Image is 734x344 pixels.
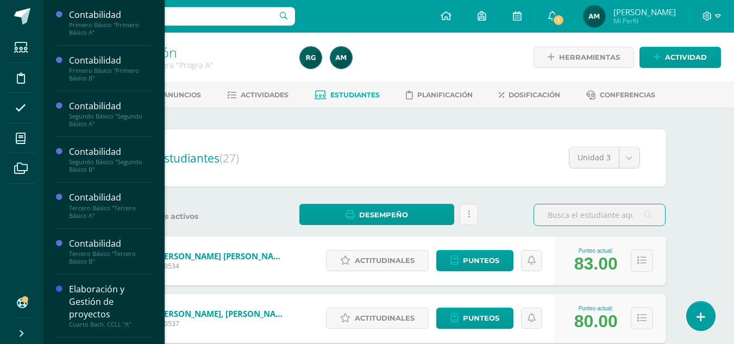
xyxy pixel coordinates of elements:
[156,319,287,328] span: 230537
[51,7,295,26] input: Busca un usuario...
[69,204,152,220] div: Tercero Básico "Tercero Básico A"
[559,47,620,67] span: Herramientas
[112,211,244,222] label: Estudiantes activos
[299,204,454,225] a: Desempeño
[156,308,287,319] a: [PERSON_NAME], [PERSON_NAME]
[574,311,618,332] div: 80.00
[330,47,352,68] img: 09ff674d68efe52c25f03c97fc906881.png
[69,67,152,82] div: Primero Básico "Primero Básico B"
[148,86,201,104] a: Anuncios
[69,191,152,219] a: ContabilidadTercero Básico "Tercero Básico A"
[69,112,152,128] div: Segundo Básico "Segundo Básico A"
[600,91,655,99] span: Conferencias
[574,248,618,254] div: Punteo actual:
[613,16,676,26] span: Mi Perfil
[156,261,287,271] span: 230534
[665,47,707,67] span: Actividad
[69,9,152,21] div: Contabilidad
[355,308,415,328] span: Actitudinales
[315,86,380,104] a: Estudiantes
[569,147,639,168] a: Unidad 3
[69,237,152,265] a: ContabilidadTercero Básico "Tercero Básico B"
[69,21,152,36] div: Primero Básico "Primero Básico A"
[436,250,513,271] a: Punteos
[69,54,152,82] a: ContabilidadPrimero Básico "Primero Básico B"
[359,205,408,225] span: Desempeño
[219,151,239,166] span: (27)
[163,91,201,99] span: Anuncios
[463,308,499,328] span: Punteos
[69,321,152,328] div: Cuarto Bach. CCLL "A"
[417,91,473,99] span: Planificación
[553,14,564,26] span: 1
[85,60,287,70] div: Quinto Bach. Progra 'Progra A'
[69,191,152,204] div: Contabilidad
[406,86,473,104] a: Planificación
[586,86,655,104] a: Conferencias
[463,251,499,271] span: Punteos
[574,305,618,311] div: Punteo actual:
[69,146,152,173] a: ContabilidadSegundo Básico "Segundo Básico B"
[227,86,288,104] a: Actividades
[574,254,618,274] div: 83.00
[509,91,560,99] span: Dosificación
[300,47,322,68] img: e044b199acd34bf570a575bac584e1d1.png
[639,47,721,68] a: Actividad
[69,283,152,328] a: Elaboración y Gestión de proyectosCuarto Bach. CCLL "A"
[534,47,634,68] a: Herramientas
[69,100,152,128] a: ContabilidadSegundo Básico "Segundo Básico A"
[330,91,380,99] span: Estudiantes
[69,237,152,250] div: Contabilidad
[613,7,676,17] span: [PERSON_NAME]
[436,308,513,329] a: Punteos
[69,250,152,265] div: Tercero Básico "Tercero Básico B"
[355,251,415,271] span: Actitudinales
[69,158,152,173] div: Segundo Básico "Segundo Básico B"
[584,5,605,27] img: 09ff674d68efe52c25f03c97fc906881.png
[326,250,429,271] a: Actitudinales
[499,86,560,104] a: Dosificación
[158,151,239,166] span: Estudiantes
[69,146,152,158] div: Contabilidad
[69,9,152,36] a: ContabilidadPrimero Básico "Primero Básico A"
[69,54,152,67] div: Contabilidad
[534,204,665,226] input: Busca el estudiante aquí...
[69,283,152,321] div: Elaboración y Gestión de proyectos
[156,251,287,261] a: [PERSON_NAME] [PERSON_NAME]
[69,100,152,112] div: Contabilidad
[578,147,611,168] span: Unidad 3
[241,91,288,99] span: Actividades
[326,308,429,329] a: Actitudinales
[85,45,287,60] h1: Administración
